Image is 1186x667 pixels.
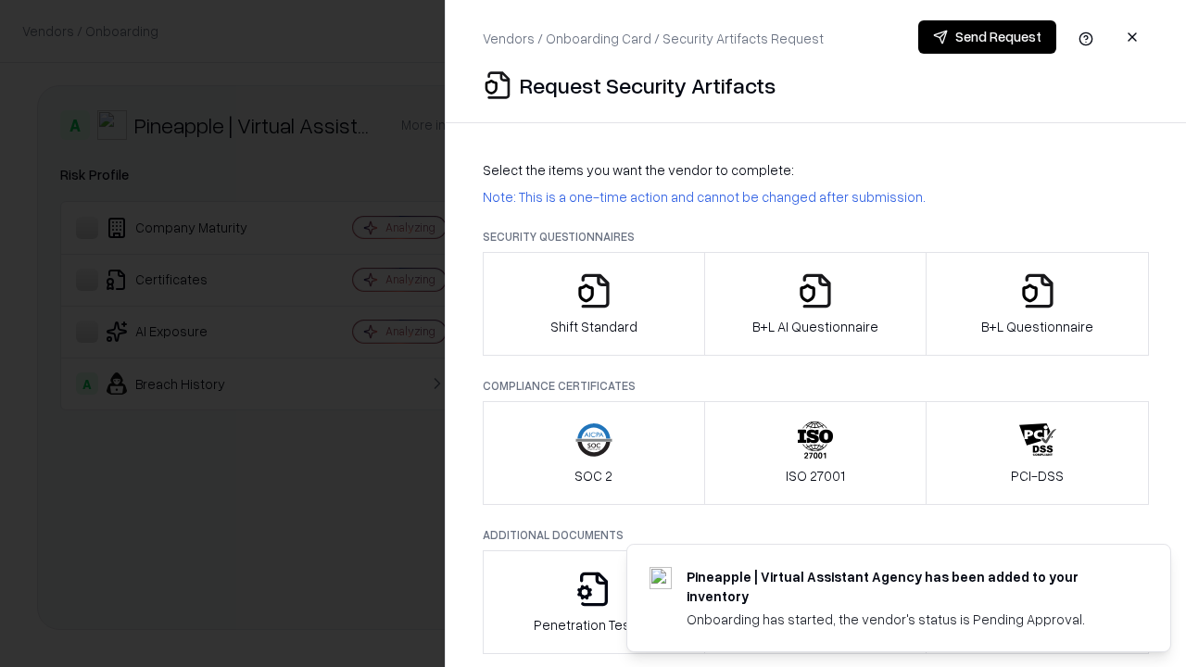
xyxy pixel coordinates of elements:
[483,29,824,48] p: Vendors / Onboarding Card / Security Artifacts Request
[687,567,1126,606] div: Pineapple | Virtual Assistant Agency has been added to your inventory
[981,317,1093,336] p: B+L Questionnaire
[483,229,1149,245] p: Security Questionnaires
[926,401,1149,505] button: PCI-DSS
[752,317,878,336] p: B+L AI Questionnaire
[483,527,1149,543] p: Additional Documents
[534,615,653,635] p: Penetration Testing
[687,610,1126,629] div: Onboarding has started, the vendor's status is Pending Approval.
[1011,466,1064,485] p: PCI-DSS
[926,252,1149,356] button: B+L Questionnaire
[918,20,1056,54] button: Send Request
[704,401,927,505] button: ISO 27001
[574,466,612,485] p: SOC 2
[650,567,672,589] img: trypineapple.com
[483,187,1149,207] p: Note: This is a one-time action and cannot be changed after submission.
[704,252,927,356] button: B+L AI Questionnaire
[520,70,776,100] p: Request Security Artifacts
[550,317,637,336] p: Shift Standard
[786,466,845,485] p: ISO 27001
[483,378,1149,394] p: Compliance Certificates
[483,401,705,505] button: SOC 2
[483,550,705,654] button: Penetration Testing
[483,160,1149,180] p: Select the items you want the vendor to complete:
[483,252,705,356] button: Shift Standard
